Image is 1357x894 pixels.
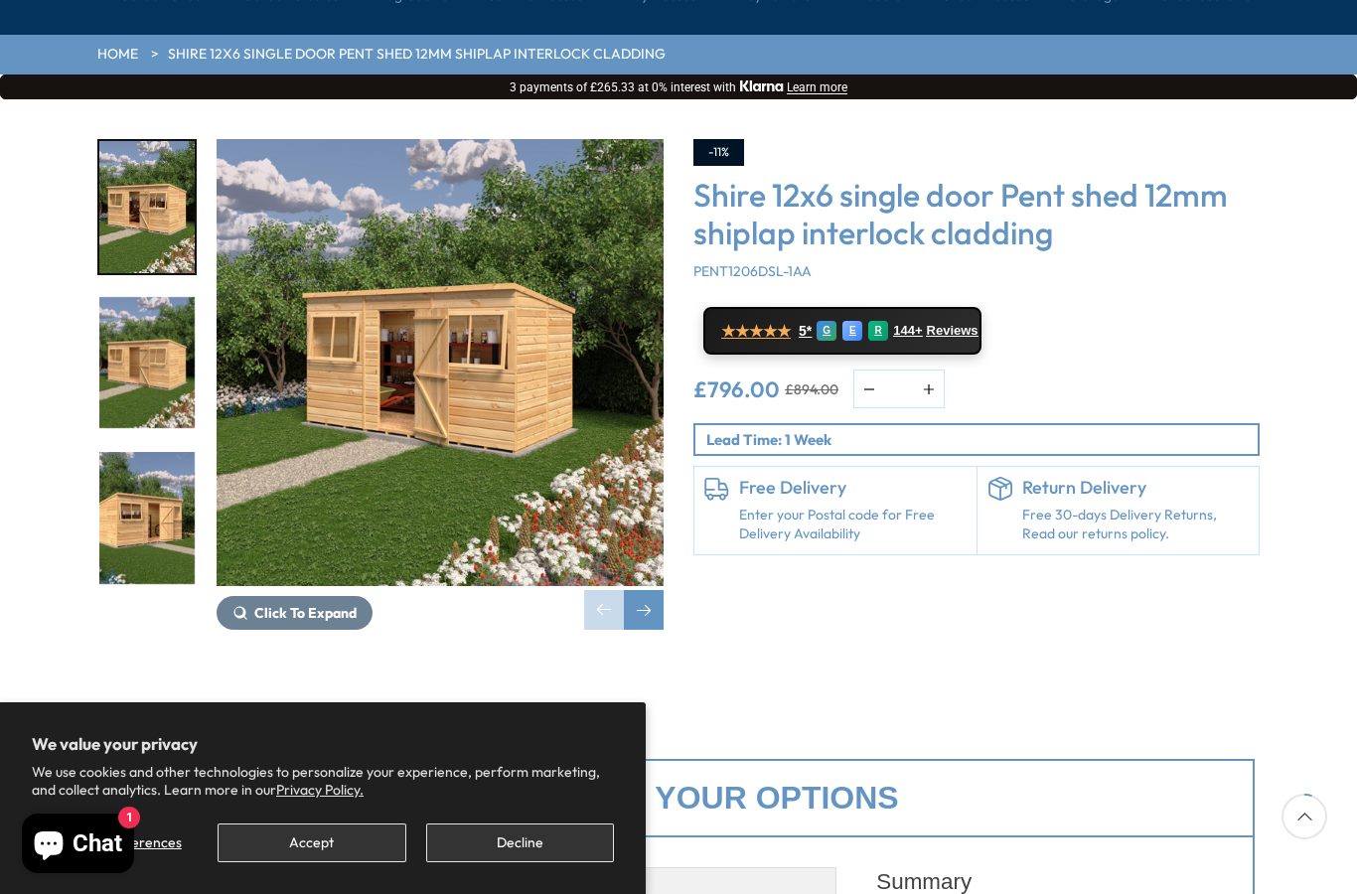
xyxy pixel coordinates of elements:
[217,596,373,630] button: Click To Expand
[97,450,197,586] div: 3 / 8
[97,295,197,431] div: 2 / 8
[168,45,666,65] a: Shire 12x6 single door Pent shed 12mm shiplap interlock cladding
[693,262,812,280] span: PENT1206DSL-1AA
[739,506,967,544] a: Enter your Postal code for Free Delivery Availability
[693,176,1260,252] h3: Shire 12x6 single door Pent shed 12mm shiplap interlock cladding
[739,477,967,499] h6: Free Delivery
[32,763,614,799] p: We use cookies and other technologies to personalize your experience, perform marketing, and coll...
[584,590,624,630] div: Previous slide
[1022,506,1250,544] p: Free 30-days Delivery Returns, Read our returns policy.
[624,590,664,630] div: Next slide
[97,45,138,65] a: HOME
[703,307,981,355] a: ★★★★★ 5* G E R 144+ Reviews
[99,452,195,584] img: 12x6PentSDshiplap_GARDEN_LHLIFE2_200x200.jpg
[102,759,1255,837] div: Customise your options
[842,321,862,341] div: E
[16,814,140,878] inbox-online-store-chat: Shopify online store chat
[868,321,888,341] div: R
[893,323,922,339] span: 144+
[217,139,664,630] div: 1 / 8
[1022,477,1250,499] h6: Return Delivery
[97,139,197,275] div: 1 / 8
[254,604,357,622] span: Click To Expand
[721,322,791,341] span: ★★★★★
[693,139,744,166] div: -11%
[426,823,614,862] button: Decline
[32,734,614,754] h2: We value your privacy
[99,141,195,273] img: 12x6PentSDshiplap_GARDEN_RHlife_200x200.jpg
[706,429,1258,450] p: Lead Time: 1 Week
[99,297,195,429] img: 12x6PentSDshiplap_GARDEN_RHOPEN_200x200.jpg
[218,823,405,862] button: Accept
[276,781,364,799] a: Privacy Policy.
[693,378,780,400] ins: £796.00
[817,321,836,341] div: G
[927,323,979,339] span: Reviews
[217,139,664,586] img: Shire 12x6 single door Pent shed 12mm shiplap interlock cladding
[785,382,838,396] del: £894.00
